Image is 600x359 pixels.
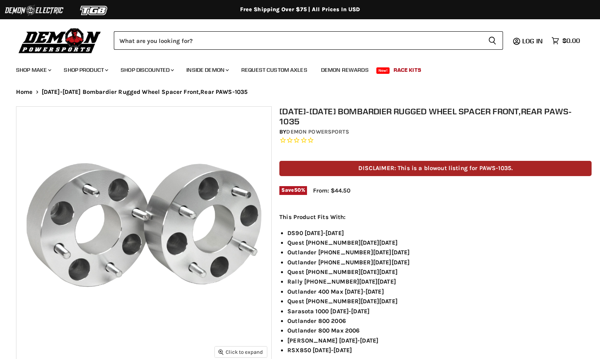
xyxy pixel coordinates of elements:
[286,128,349,135] a: Demon Powersports
[4,3,64,18] img: Demon Electric Logo 2
[287,306,592,316] li: Sarasota 1000 [DATE]-[DATE]
[522,37,543,45] span: Log in
[114,31,503,50] form: Product
[279,212,592,222] p: This Product Fits With:
[279,106,592,126] h1: [DATE]-[DATE] Bombardier Rugged Wheel Spacer Front,Rear PAWS-1035
[313,187,350,194] span: From: $44.50
[287,296,592,306] li: Quest [PHONE_NUMBER][DATE][DATE]
[287,345,592,355] li: RSX850 [DATE]-[DATE]
[388,62,427,78] a: Race Kits
[215,347,267,357] button: Click to expand
[287,228,592,238] li: DS90 [DATE]-[DATE]
[42,89,248,95] span: [DATE]-[DATE] Bombardier Rugged Wheel Spacer Front,Rear PAWS-1035
[287,277,592,286] li: Rally [PHONE_NUMBER][DATE][DATE]
[287,326,592,335] li: Outlander 800 Max 2006
[287,258,592,267] li: Outlander [PHONE_NUMBER][DATE][DATE]
[287,287,592,296] li: Outlander 400 Max [DATE]-[DATE]
[58,62,113,78] a: Shop Product
[287,267,592,277] li: Quest [PHONE_NUMBER][DATE][DATE]
[287,238,592,247] li: Quest [PHONE_NUMBER][DATE][DATE]
[16,26,104,55] img: Demon Powersports
[218,349,263,355] span: Click to expand
[547,35,584,47] a: $0.00
[287,316,592,326] li: Outlander 800 2006
[562,37,580,45] span: $0.00
[279,128,592,136] div: by
[279,186,307,195] span: Save %
[279,136,592,145] span: Rated 0.0 out of 5 stars 0 reviews
[279,161,592,176] p: DISCLAIMER: This is a blowout listing for PAWS-1035.
[376,67,390,74] span: New!
[10,62,56,78] a: Shop Make
[235,62,313,78] a: Request Custom Axles
[115,62,179,78] a: Shop Discounted
[10,59,578,78] ul: Main menu
[287,247,592,257] li: Outlander [PHONE_NUMBER][DATE][DATE]
[519,37,547,45] a: Log in
[315,62,375,78] a: Demon Rewards
[482,31,503,50] button: Search
[16,89,33,95] a: Home
[114,31,482,50] input: Search
[294,187,301,193] span: 50
[180,62,234,78] a: Inside Demon
[287,336,592,345] li: [PERSON_NAME] [DATE]-[DATE]
[64,3,124,18] img: TGB Logo 2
